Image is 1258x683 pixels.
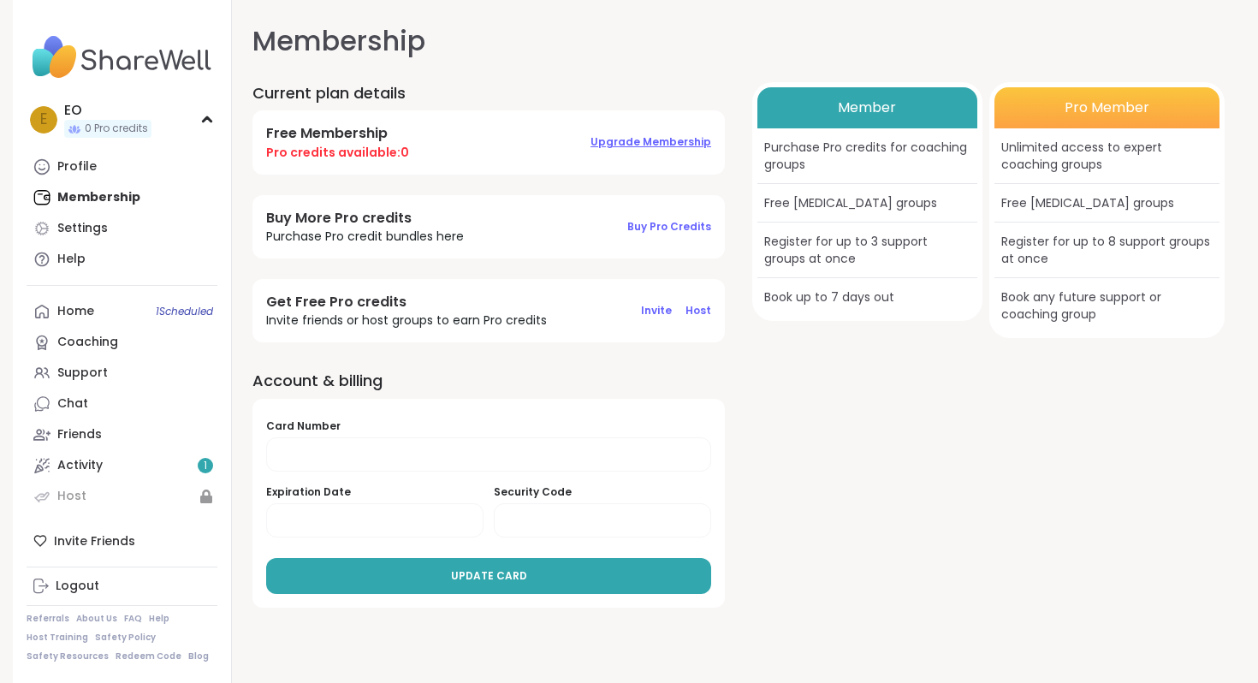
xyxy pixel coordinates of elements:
div: Register for up to 3 support groups at once [757,223,977,278]
h4: Free Membership [266,124,409,143]
a: Logout [27,571,217,602]
div: Pro Member [994,87,1219,128]
h4: Get Free Pro credits [266,293,547,312]
button: Invite [641,293,672,329]
a: Chat [27,389,217,419]
div: Free [MEDICAL_DATA] groups [757,184,977,223]
div: Host [57,488,86,505]
a: Profile [27,151,217,182]
a: Referrals [27,613,69,625]
div: Book any future support or coaching group [994,278,1219,333]
iframe: Secure expiration date input frame [281,514,469,529]
button: UPDATE CARD [266,558,711,594]
iframe: Secure card number input frame [281,448,697,463]
div: Invite Friends [27,526,217,556]
iframe: Secure CVC input frame [508,514,697,529]
div: Unlimited access to expert coaching groups [994,128,1219,184]
div: Home [57,303,94,320]
div: Logout [56,578,99,595]
h5: Card Number [266,419,711,434]
div: Book up to 7 days out [757,278,977,316]
button: Upgrade Membership [590,124,711,160]
div: Free [MEDICAL_DATA] groups [994,184,1219,223]
a: Host [27,481,217,512]
span: UPDATE CARD [451,568,527,584]
div: Settings [57,220,108,237]
h5: Expiration Date [266,485,484,500]
span: Invite friends or host groups to earn Pro credits [266,312,547,329]
span: Host [685,303,711,318]
a: Help [149,613,169,625]
a: Redeem Code [116,650,181,662]
a: Blog [188,650,209,662]
span: 1 [204,459,207,473]
div: Help [57,251,86,268]
div: Profile [57,158,97,175]
img: ShareWell Nav Logo [27,27,217,87]
span: Invite [641,303,672,318]
button: Buy Pro Credits [627,209,711,245]
h5: Security Code [494,485,711,500]
span: Pro credits available: 0 [266,144,409,161]
a: Home1Scheduled [27,296,217,327]
a: Settings [27,213,217,244]
div: Support [57,365,108,382]
div: Coaching [57,334,118,351]
h4: Buy More Pro credits [266,209,464,228]
span: 0 Pro credits [85,122,148,136]
a: About Us [76,613,117,625]
div: Friends [57,426,102,443]
div: Chat [57,395,88,413]
div: Member [757,87,977,128]
a: Activity1 [27,450,217,481]
div: Purchase Pro credits for coaching groups [757,128,977,184]
a: Host Training [27,632,88,644]
span: 1 Scheduled [156,305,213,318]
div: EO [64,101,151,120]
a: Safety Resources [27,650,109,662]
button: Host [685,293,711,329]
a: Safety Policy [95,632,156,644]
span: Upgrade Membership [590,134,711,149]
a: Friends [27,419,217,450]
a: Support [27,358,217,389]
div: Register for up to 8 support groups at once [994,223,1219,278]
span: Buy Pro Credits [627,219,711,234]
a: Help [27,244,217,275]
h1: Membership [252,21,1225,62]
h2: Account & billing [252,370,725,391]
a: FAQ [124,613,142,625]
h2: Current plan details [252,82,725,104]
div: Activity [57,457,103,474]
span: E [40,109,47,131]
span: Purchase Pro credit bundles here [266,228,464,245]
a: Coaching [27,327,217,358]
